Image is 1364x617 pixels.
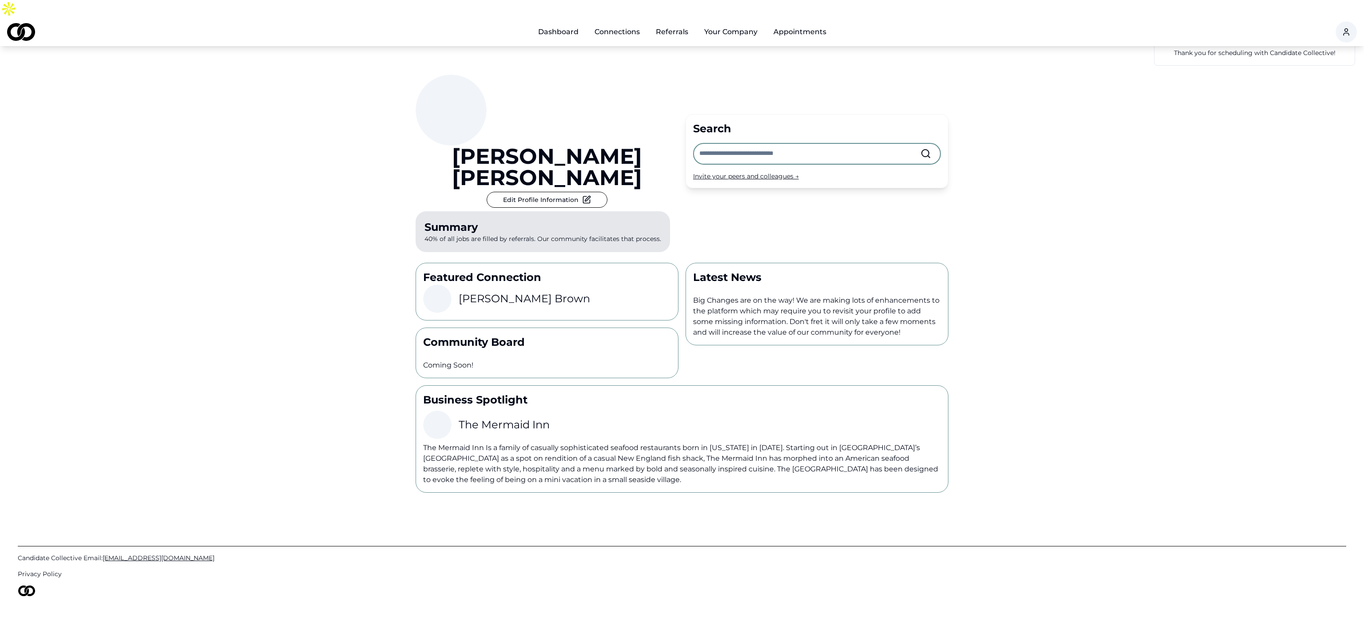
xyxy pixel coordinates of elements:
p: Big Changes are on the way! We are making lots of enhancements to the platform which may require ... [693,295,941,338]
nav: Main [531,23,833,41]
p: The Mermaid Inn Is a family of casually sophisticated seafood restaurants born in [US_STATE] in [... [423,443,941,485]
a: Dashboard [531,23,586,41]
a: Privacy Policy [18,570,1346,578]
a: [PERSON_NAME] [PERSON_NAME] [416,146,678,188]
p: Community Board [423,335,671,349]
p: Latest News [693,270,941,285]
img: logo [7,23,35,41]
p: Featured Connection [423,270,671,285]
p: Thank you for scheduling with Candidate Collective! [1174,48,1348,58]
a: Connections [587,23,647,41]
div: Search [693,122,941,136]
button: Edit Profile Information [487,192,607,208]
h3: The Mermaid Inn [459,418,550,432]
span: [EMAIL_ADDRESS][DOMAIN_NAME] [103,554,214,562]
img: logo [18,585,36,596]
div: Summary [424,220,661,234]
a: Appointments [766,23,833,41]
a: Referrals [649,23,695,41]
p: Business Spotlight [423,393,941,407]
a: Candidate Collective Email:[EMAIL_ADDRESS][DOMAIN_NAME] [18,554,1346,562]
h3: [PERSON_NAME] Brown [459,292,590,306]
p: 40% of all jobs are filled by referrals. Our community facilitates that process. [416,211,670,252]
p: Coming Soon! [423,360,671,371]
a: You currently have a pending appointment notification.Thank you for scheduling with Candidate Col... [1174,38,1348,58]
button: Your Company [697,23,765,41]
div: Invite your peers and colleagues → [693,172,941,181]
